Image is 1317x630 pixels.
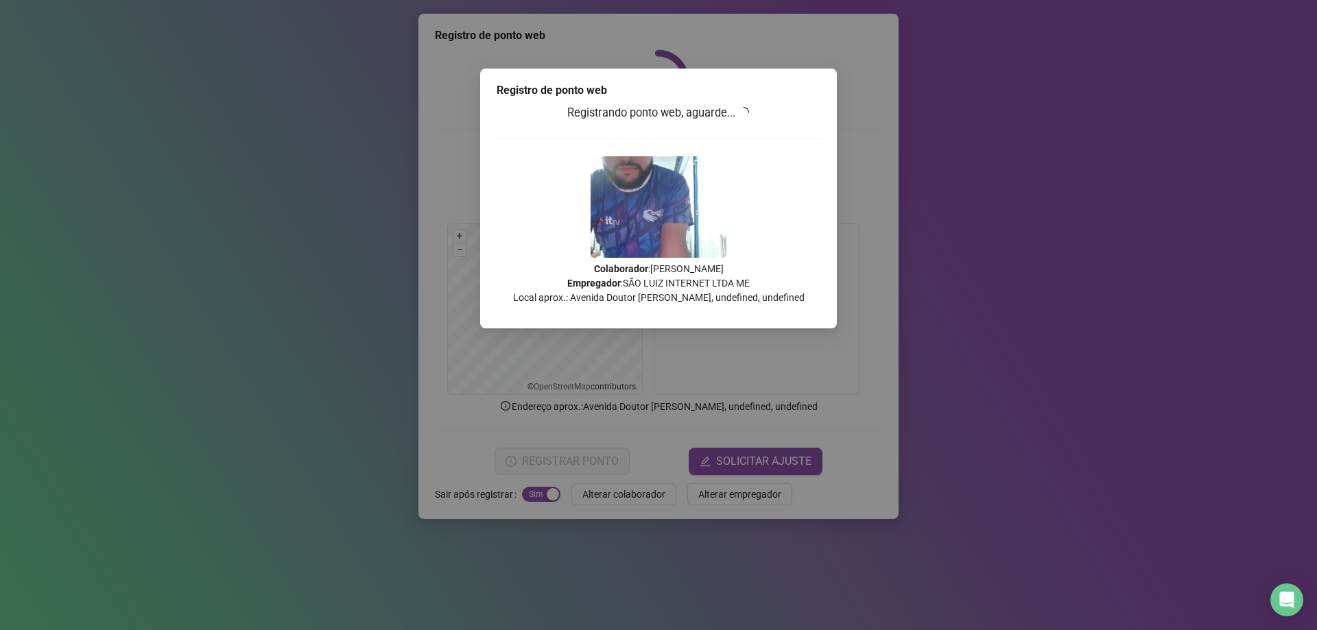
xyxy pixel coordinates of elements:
[1270,583,1303,616] div: Open Intercom Messenger
[591,156,726,258] img: 9k=
[497,104,820,122] h3: Registrando ponto web, aguarde...
[594,263,648,274] strong: Colaborador
[497,82,820,99] div: Registro de ponto web
[567,278,621,289] strong: Empregador
[737,106,750,119] span: loading
[497,262,820,305] p: : [PERSON_NAME] : SÃO LUIZ INTERNET LTDA ME Local aprox.: Avenida Doutor [PERSON_NAME], undefined...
